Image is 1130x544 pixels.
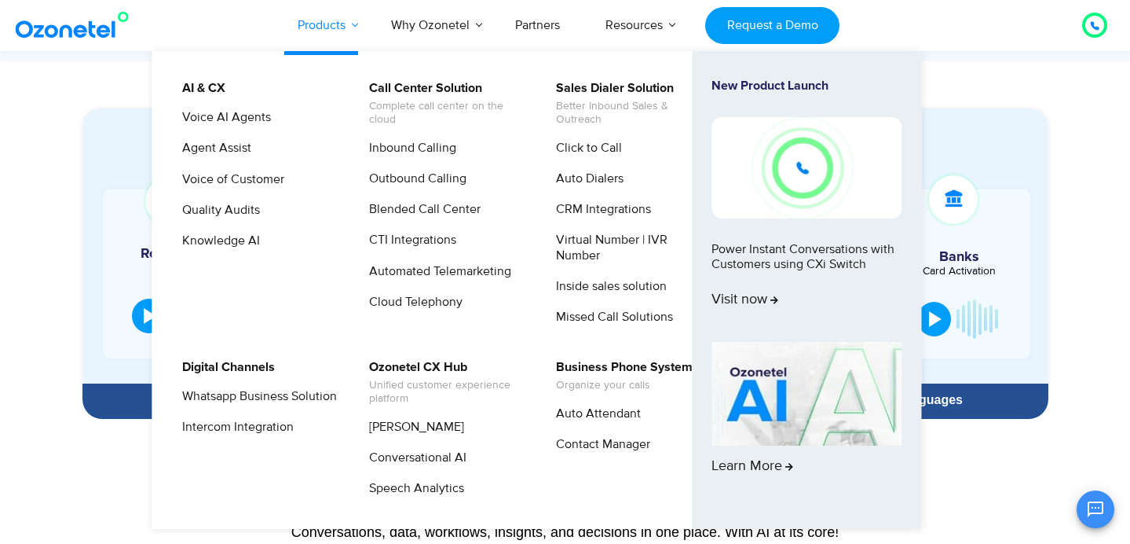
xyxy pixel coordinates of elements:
[172,358,277,377] a: Digital Channels
[546,277,669,296] a: Inside sales solution
[1077,491,1114,528] button: Open chat
[359,138,459,158] a: Inbound Calling
[359,79,526,129] a: Call Center SolutionComplete call center on the cloud
[359,200,483,219] a: Blended Call Center
[711,458,793,476] span: Learn More
[546,230,713,265] a: Virtual Number | IVR Number
[359,292,465,312] a: Cloud Telephony
[359,479,466,498] a: Speech Analytics
[369,100,524,127] span: Complete call center on the cloud
[90,525,1040,539] div: Conversations, data, workflows, insights, and decisions in one place. With AI at its core!
[172,200,262,220] a: Quality Audits
[896,250,1023,264] h5: Banks
[546,435,653,454] a: Contact Manager
[172,138,254,158] a: Agent Assist
[359,448,469,468] a: Conversational AI
[172,387,339,406] a: Whatsapp Business Solution
[711,79,901,336] a: New Product LaunchPower Instant Conversations with Customers using CXi SwitchVisit now
[711,342,901,502] a: Learn More
[711,292,778,309] span: Visit now
[359,262,514,281] a: Automated Telemarketing
[546,358,695,395] a: Business Phone SystemOrganize your calls
[90,394,404,406] div: Hire Specialized AI Agents
[711,342,901,446] img: AI
[546,200,653,219] a: CRM Integrations
[705,7,839,44] a: Request a Demo
[359,358,526,408] a: Ozonetel CX HubUnified customer experience platform
[359,417,466,437] a: [PERSON_NAME]
[711,117,901,218] img: New-Project-17.png
[172,79,228,98] a: AI & CX
[556,100,711,127] span: Better Inbound Sales & Outreach
[172,108,273,127] a: Voice AI Agents
[172,170,287,189] a: Voice of Customer
[172,231,262,251] a: Knowledge AI
[359,230,459,250] a: CTI Integrations
[546,79,713,129] a: Sales Dialer SolutionBetter Inbound Sales & Outreach
[369,379,524,406] span: Unified customer experience platform
[546,307,675,327] a: Missed Call Solutions
[359,169,469,189] a: Outbound Calling
[172,417,296,437] a: Intercom Integration
[111,247,243,261] h5: Real Estate
[546,404,643,424] a: Auto Attendant
[90,490,1040,517] div: Unified CX Platform. Endless Possibilities.
[111,263,243,274] div: Site Visits
[98,132,1048,160] div: Experience Our Voice AI Agents in Action
[556,379,693,392] span: Organize your calls
[546,138,624,158] a: Click to Call
[896,266,1023,277] div: Card Activation
[546,169,626,189] a: Auto Dialers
